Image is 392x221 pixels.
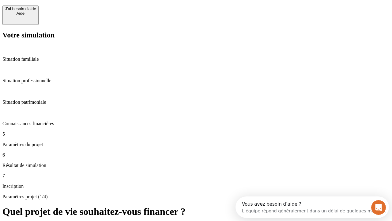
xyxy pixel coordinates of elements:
[2,2,169,19] div: Ouvrir le Messenger Intercom
[2,121,390,126] p: Connaissances financières
[2,142,390,147] p: Paramètres du projet
[2,56,390,62] p: Situation familiale
[2,163,390,168] p: Résultat de simulation
[236,196,389,218] iframe: Intercom live chat discovery launcher
[2,6,39,25] button: J’ai besoin d'aideAide
[2,206,390,217] h1: Quel projet de vie souhaitez-vous financer ?
[2,78,390,83] p: Situation professionnelle
[2,184,390,189] p: Inscription
[2,31,390,39] h2: Votre simulation
[2,152,390,158] p: 6
[5,6,36,11] div: J’ai besoin d'aide
[371,200,386,215] iframe: Intercom live chat
[2,173,390,179] p: 7
[2,194,390,200] p: Paramètres projet (1/4)
[5,11,36,16] div: Aide
[6,5,151,10] div: Vous avez besoin d’aide ?
[2,99,390,105] p: Situation patrimoniale
[6,10,151,17] div: L’équipe répond généralement dans un délai de quelques minutes.
[2,131,390,137] p: 5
